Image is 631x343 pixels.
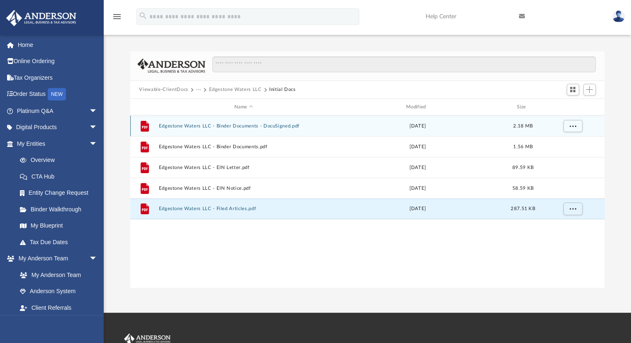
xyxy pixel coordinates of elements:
[6,53,110,70] a: Online Ordering
[130,115,605,287] div: grid
[513,145,533,149] span: 1.56 MB
[12,283,106,300] a: Anderson System
[12,168,110,185] a: CTA Hub
[212,56,595,72] input: Search files and folders
[269,86,296,93] button: Initial Docs
[196,86,201,93] button: ···
[612,10,625,22] img: User Pic
[512,165,533,170] span: 89.59 KB
[12,218,106,234] a: My Blueprint
[89,250,106,267] span: arrow_drop_down
[563,203,582,216] button: More options
[563,120,582,132] button: More options
[6,37,110,53] a: Home
[158,123,329,129] button: Edgestone Waters LLC - Binder Documents - DocuSigned.pdf
[158,103,329,111] div: Name
[89,103,106,120] span: arrow_drop_down
[48,88,66,100] div: NEW
[332,164,502,171] div: [DATE]
[6,103,110,119] a: Platinum Q&Aarrow_drop_down
[12,152,110,169] a: Overview
[6,250,106,267] a: My Anderson Teamarrow_drop_down
[6,119,110,136] a: Digital Productsarrow_drop_down
[139,11,148,20] i: search
[512,186,533,191] span: 58.59 KB
[158,144,329,149] button: Edgestone Waters LLC - Binder Documents.pdf
[89,135,106,152] span: arrow_drop_down
[332,122,502,130] div: [DATE]
[12,299,106,316] a: Client Referrals
[6,135,110,152] a: My Entitiesarrow_drop_down
[511,207,535,211] span: 287.51 KB
[158,165,329,170] button: Edgestone Waters LLC - EIN Letter.pdf
[513,124,533,128] span: 2.18 MB
[332,185,502,192] div: [DATE]
[158,186,329,191] button: Edgestone Waters LLC - EIN Notice.pdf
[506,103,539,111] div: Size
[12,234,110,250] a: Tax Due Dates
[209,86,261,93] button: Edgestone Waters LLC
[583,84,596,96] button: Add
[332,103,503,111] div: Modified
[139,86,188,93] button: Viewable-ClientDocs
[332,206,502,213] div: [DATE]
[6,69,110,86] a: Tax Organizers
[12,267,102,283] a: My Anderson Team
[4,10,79,26] img: Anderson Advisors Platinum Portal
[12,201,110,218] a: Binder Walkthrough
[332,143,502,151] div: [DATE]
[12,185,110,201] a: Entity Change Request
[89,119,106,136] span: arrow_drop_down
[543,103,601,111] div: id
[6,86,110,103] a: Order StatusNEW
[112,16,122,22] a: menu
[158,206,329,212] button: Edgestone Waters LLC - Filed Articles.pdf
[567,84,579,96] button: Switch to Grid View
[112,12,122,22] i: menu
[134,103,154,111] div: id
